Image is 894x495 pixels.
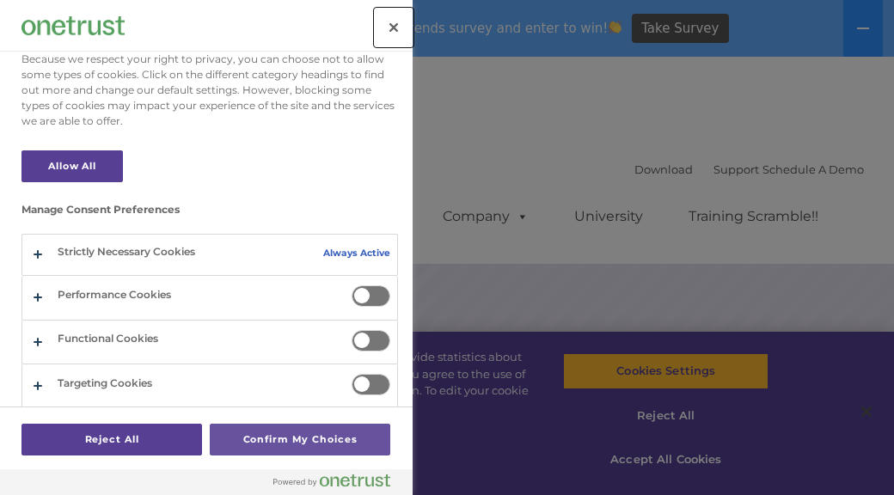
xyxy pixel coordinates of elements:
[21,424,202,455] button: Reject All
[273,474,404,495] a: Powered by OneTrust Opens in a new Tab
[21,204,398,224] h3: Manage Consent Preferences
[21,150,123,182] button: Allow All
[21,9,125,43] div: Company Logo
[375,9,413,46] button: Close
[210,424,390,455] button: Confirm My Choices
[273,474,390,487] img: Powered by OneTrust Opens in a new Tab
[21,16,125,34] img: Company Logo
